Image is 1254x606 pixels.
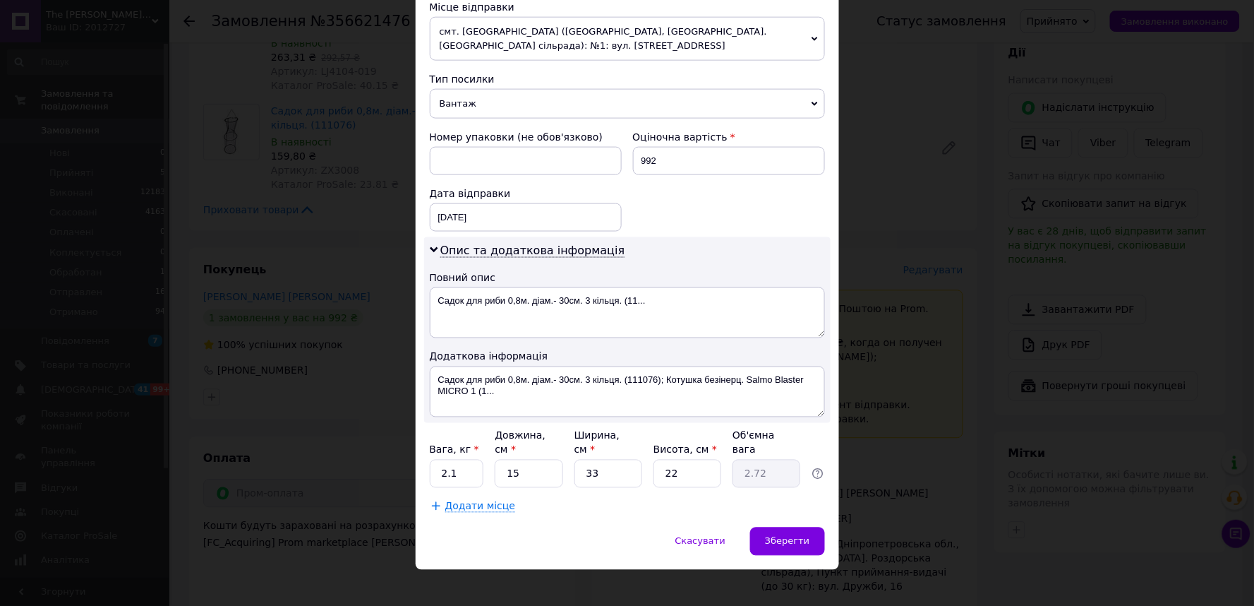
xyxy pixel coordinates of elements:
label: Вага, кг [430,444,479,456]
span: Вантаж [430,89,825,119]
span: Зберегти [765,536,809,547]
span: смт. [GEOGRAPHIC_DATA] ([GEOGRAPHIC_DATA], [GEOGRAPHIC_DATA]. [GEOGRAPHIC_DATA] сільрада): №1: ву... [430,17,825,61]
div: Номер упаковки (не обов'язково) [430,130,622,144]
div: Оціночна вартість [633,130,825,144]
span: Тип посилки [430,73,495,85]
label: Ширина, см [574,430,620,456]
span: Місце відправки [430,1,515,13]
label: Довжина, см [495,430,545,456]
div: Повний опис [430,271,825,285]
textarea: Садок для риби 0,8м. дiам.- 30см. 3 кiльця. (111076); Котушка безінерц. Salmo Blaster MICRO 1 (1... [430,367,825,417]
div: Об'ємна вага [732,429,800,457]
div: Додаткова інформація [430,350,825,364]
span: Додати місце [445,501,516,513]
label: Висота, см [653,444,717,456]
span: Опис та додаткова інформація [440,244,625,258]
textarea: Садок для риби 0,8м. дiам.- 30см. 3 кiльця. (11... [430,287,825,338]
div: Дата відправки [430,186,622,201]
span: Скасувати [675,536,725,547]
